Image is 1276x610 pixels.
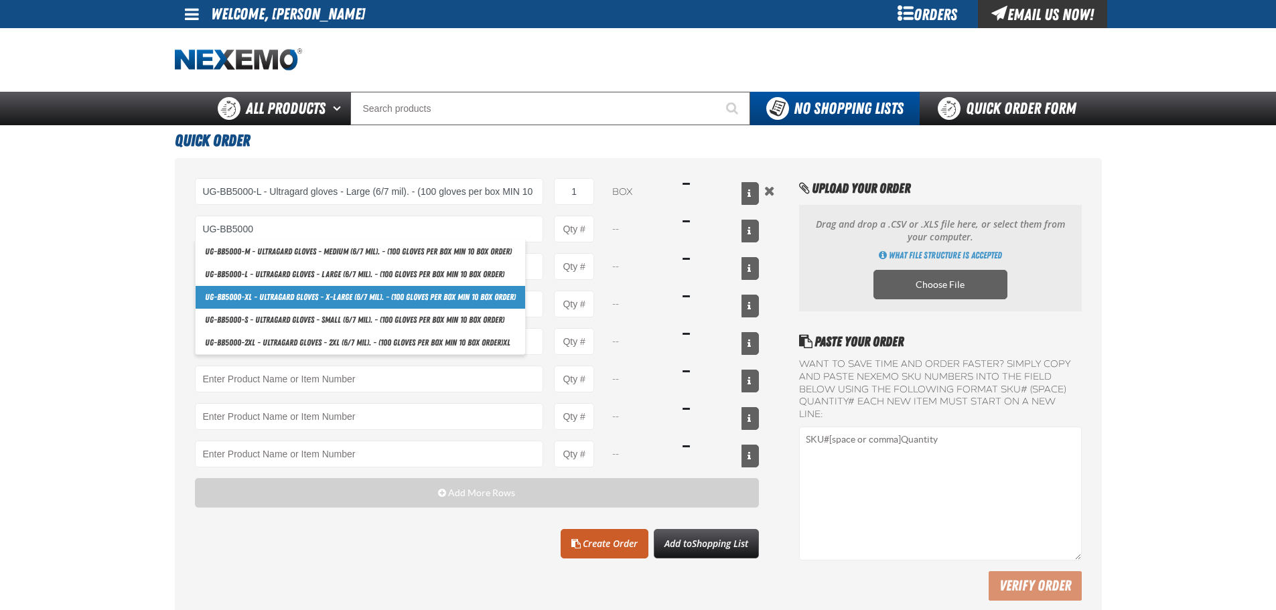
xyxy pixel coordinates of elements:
[741,370,759,392] button: View All Prices
[605,178,672,205] select: Unit
[196,286,525,309] a: UG-BB5000-XL - Ultragard gloves - X-Large (6/7 mil). - (100 gloves per box MIN 10 box order)
[196,240,525,263] a: UG-BB5000-M - Ultragard gloves - Medium (6/7 mil). - (100 gloves per box MIN 10 box order)
[554,328,594,355] input: Product Quantity
[196,263,525,286] a: UG-BB5000-L - Ultragard gloves - Large (6/7 mil). - (100 gloves per box MIN 10 box order)
[692,537,748,550] span: Shopping List
[741,295,759,317] button: View All Prices
[196,309,525,331] a: UG-BB5000-S - Ultragard gloves - Small (6/7 mil). - (100 gloves per box MIN 10 box order)
[195,366,544,392] : Product
[799,331,1081,352] h2: Paste Your Order
[554,178,594,205] input: Product Quantity
[750,92,920,125] button: You do not have available Shopping Lists. Open to Create a New List
[741,407,759,430] button: View All Prices
[328,92,350,125] button: Open All Products pages
[762,183,778,198] button: Remove the current row
[205,269,241,279] strong: UG-BB5000
[812,218,1068,244] p: Drag and drop a .CSV or .XLS file here, or select them from your computer.
[879,249,1002,262] a: Get Directions of how to import multiple products using an CSV, XLSX or ODS file. Opens a popup
[175,131,250,150] span: Quick Order
[246,96,326,121] span: All Products
[873,270,1007,299] label: Choose CSV, XLSX or ODS file to import multiple products. Opens a popup
[664,537,748,550] span: Add to
[741,220,759,242] button: View All Prices
[654,529,759,558] button: Add toShopping List
[794,99,904,118] span: No Shopping Lists
[741,257,759,280] button: View All Prices
[741,332,759,355] button: View All Prices
[717,92,750,125] button: Start Searching
[741,445,759,467] button: View All Prices
[195,403,544,430] : Product
[205,337,241,348] strong: UG-BB5000
[799,178,1081,198] h2: Upload Your Order
[799,358,1081,421] label: Want to save time and order faster? Simply copy and paste NEXEMO SKU numbers into the field below...
[920,92,1101,125] a: Quick Order Form
[205,315,241,325] strong: UG-BB5000
[561,529,648,558] a: Create Order
[195,216,544,242] input: Product
[554,366,594,392] input: Product Quantity
[350,92,750,125] input: Search
[554,403,594,430] input: Product Quantity
[195,178,544,205] input: Product
[741,182,759,205] button: View All Prices
[175,48,302,72] a: Home
[554,291,594,317] input: Product Quantity
[554,216,594,242] input: Product Quantity
[205,292,241,302] strong: UG-BB5000
[196,331,525,354] a: UG-BB5000-2XL - Ultragard gloves - 2XL (6/7 mil). - (100 gloves per box MIN 10 box order)XL
[554,441,594,467] input: Product Quantity
[175,48,302,72] img: Nexemo logo
[195,441,544,467] : Product
[205,246,241,256] strong: UG-BB5000
[554,253,594,280] input: Product Quantity
[448,487,515,498] span: Add More Rows
[195,478,760,508] button: Add More Rows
